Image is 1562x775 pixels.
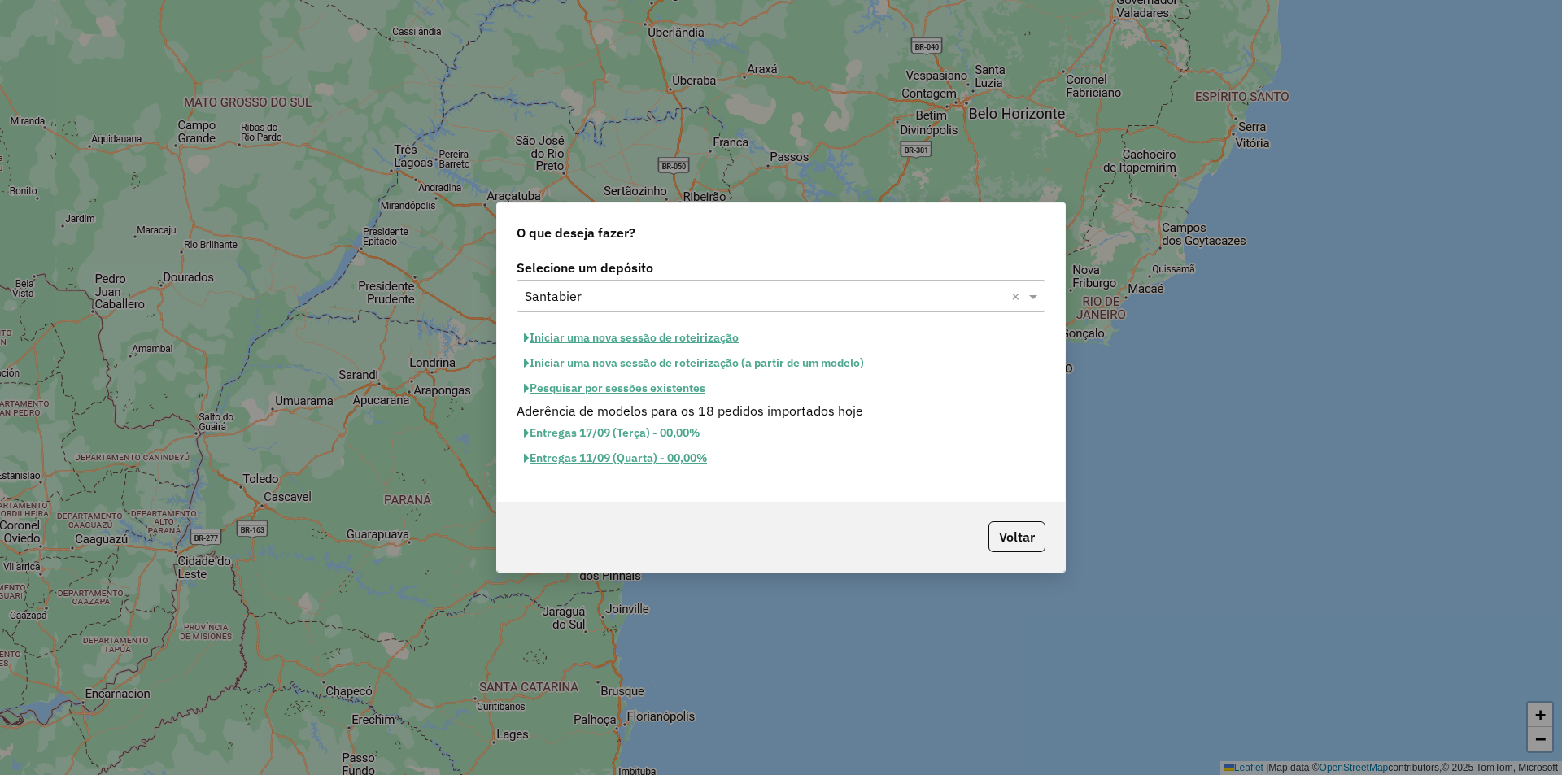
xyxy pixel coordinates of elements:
[517,258,1045,277] label: Selecione um depósito
[517,446,714,471] button: Entregas 11/09 (Quarta) - 00,00%
[1011,286,1025,306] span: Clear all
[517,350,871,376] button: Iniciar uma nova sessão de roteirização (a partir de um modelo)
[517,420,707,446] button: Entregas 17/09 (Terça) - 00,00%
[507,401,1055,420] div: Aderência de modelos para os 18 pedidos importados hoje
[517,325,746,350] button: Iniciar uma nova sessão de roteirização
[988,521,1045,552] button: Voltar
[517,376,713,401] button: Pesquisar por sessões existentes
[517,223,635,242] span: O que deseja fazer?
